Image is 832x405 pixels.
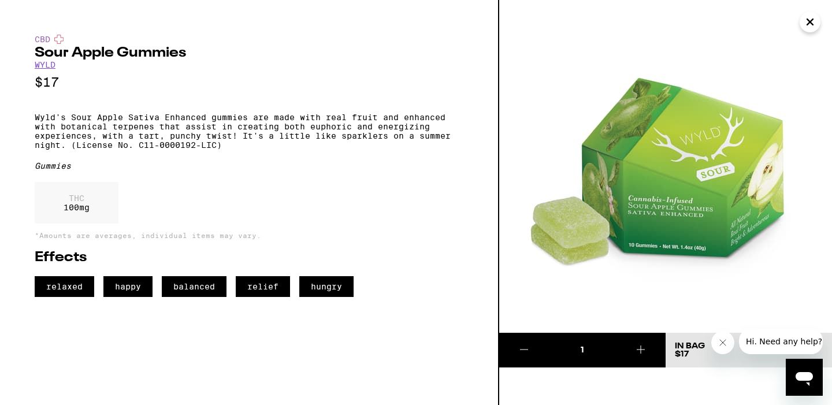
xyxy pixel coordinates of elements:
[35,251,463,265] h2: Effects
[35,75,463,90] p: $17
[675,342,705,350] div: In Bag
[800,12,820,32] button: Close
[54,35,64,44] img: cbdColor.svg
[549,344,615,356] div: 1
[35,232,463,239] p: *Amounts are averages, individual items may vary.
[711,331,734,354] iframe: Close message
[236,276,290,297] span: relief
[103,276,153,297] span: happy
[675,350,689,358] span: $17
[35,113,463,150] p: Wyld's Sour Apple Sativa Enhanced gummies are made with real fruit and enhanced with botanical te...
[299,276,354,297] span: hungry
[35,60,55,69] a: WYLD
[666,333,832,367] button: In Bag$17
[35,182,118,224] div: 100 mg
[35,46,463,60] h2: Sour Apple Gummies
[739,329,823,354] iframe: Message from company
[162,276,226,297] span: balanced
[786,359,823,396] iframe: Button to launch messaging window
[35,161,463,170] div: Gummies
[35,276,94,297] span: relaxed
[64,194,90,203] p: THC
[35,35,463,44] div: CBD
